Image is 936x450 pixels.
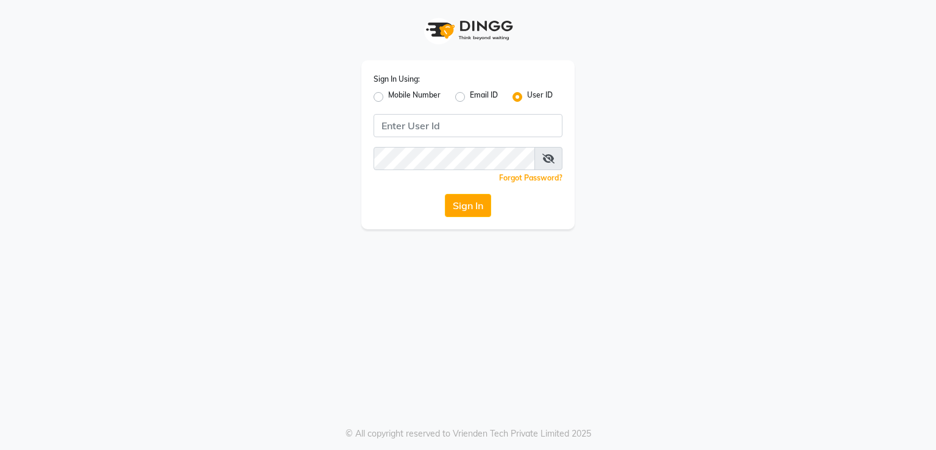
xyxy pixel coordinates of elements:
[388,90,441,104] label: Mobile Number
[445,194,491,217] button: Sign In
[419,12,517,48] img: logo1.svg
[470,90,498,104] label: Email ID
[374,114,562,137] input: Username
[374,74,420,85] label: Sign In Using:
[499,173,562,182] a: Forgot Password?
[374,147,535,170] input: Username
[527,90,553,104] label: User ID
